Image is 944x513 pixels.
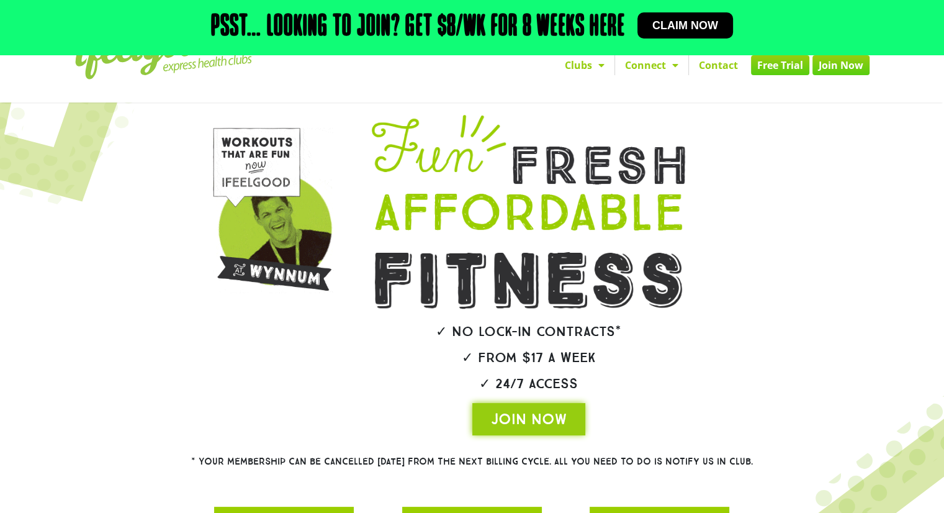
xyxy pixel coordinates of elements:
[689,55,748,75] a: Contact
[146,457,798,466] h2: * Your membership can be cancelled [DATE] from the next billing cycle. All you need to do is noti...
[211,12,625,42] h2: Psst… Looking to join? Get $8/wk for 8 weeks here
[555,55,614,75] a: Clubs
[491,409,567,429] span: JOIN NOW
[472,403,585,435] a: JOIN NOW
[751,55,809,75] a: Free Trial
[337,377,721,391] h2: ✓ 24/7 Access
[337,351,721,365] h2: ✓ From $17 a week
[357,55,870,75] nav: Menu
[615,55,688,75] a: Connect
[637,12,733,39] a: Claim now
[337,325,721,338] h2: ✓ No lock-in contracts*
[812,55,870,75] a: Join Now
[652,20,718,31] span: Claim now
